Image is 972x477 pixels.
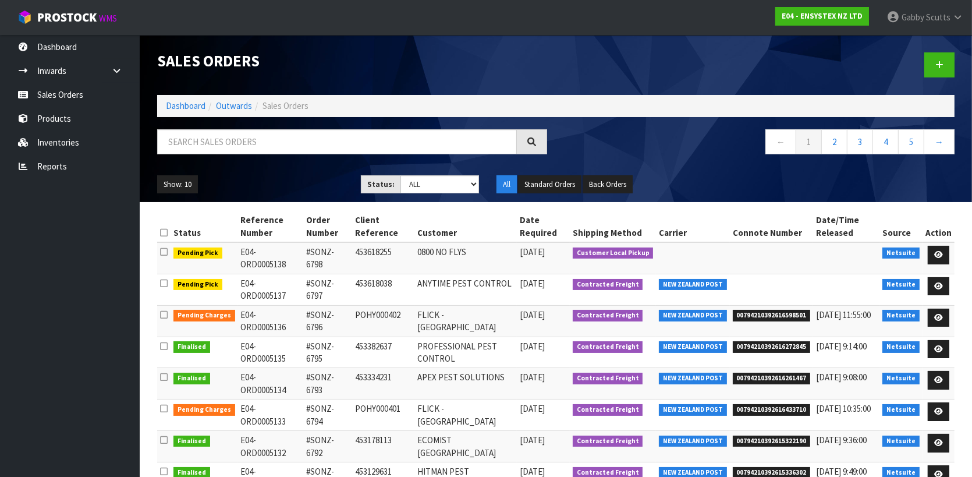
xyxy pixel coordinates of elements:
[99,13,117,24] small: WMS
[414,274,517,305] td: ANYTIME PEST CONTROL
[565,129,955,158] nav: Page navigation
[238,337,303,368] td: E04-ORD0005135
[520,466,545,477] span: [DATE]
[872,129,899,154] a: 4
[782,11,863,21] strong: E04 - ENSYSTEX NZ LTD
[238,274,303,305] td: E04-ORD0005137
[352,305,414,337] td: POHY000402
[352,431,414,462] td: 453178113
[730,211,814,242] th: Connote Number
[659,341,727,353] span: NEW ZEALAND POST
[173,373,210,384] span: Finalised
[924,129,955,154] a: →
[414,211,517,242] th: Customer
[173,310,235,321] span: Pending Charges
[570,211,657,242] th: Shipping Method
[303,305,353,337] td: #SONZ-6796
[733,436,811,447] span: 00794210392615322190
[352,368,414,400] td: 453334231
[216,100,252,111] a: Outwards
[659,373,727,384] span: NEW ZEALAND POST
[813,211,879,242] th: Date/Time Released
[816,341,867,352] span: [DATE] 9:14:00
[520,278,545,289] span: [DATE]
[414,400,517,431] td: FLICK - [GEOGRAPHIC_DATA]
[733,310,811,321] span: 00794210392616598501
[879,211,923,242] th: Source
[882,373,920,384] span: Netsuite
[821,129,847,154] a: 2
[573,310,643,321] span: Contracted Freight
[520,372,545,383] span: [DATE]
[520,434,545,446] span: [DATE]
[926,12,950,23] span: Scutts
[173,248,222,259] span: Pending Pick
[352,400,414,431] td: POHY000401
[520,403,545,414] span: [DATE]
[173,279,222,291] span: Pending Pick
[733,373,811,384] span: 00794210392616261467
[157,129,517,154] input: Search sales orders
[520,341,545,352] span: [DATE]
[659,436,727,447] span: NEW ZEALAND POST
[882,248,920,259] span: Netsuite
[173,341,210,353] span: Finalised
[238,305,303,337] td: E04-ORD0005136
[923,211,955,242] th: Action
[166,100,205,111] a: Dashboard
[518,175,581,194] button: Standard Orders
[414,368,517,400] td: APEX PEST SOLUTIONS
[573,248,654,259] span: Customer Local Pickup
[17,10,32,24] img: cube-alt.png
[414,242,517,274] td: 0800 NO FLYS
[816,434,867,446] span: [DATE] 9:36:00
[583,175,633,194] button: Back Orders
[414,431,517,462] td: ECOMIST [GEOGRAPHIC_DATA]
[816,403,871,414] span: [DATE] 10:35:00
[157,175,198,194] button: Show: 10
[733,404,811,416] span: 00794210392616433710
[303,337,353,368] td: #SONZ-6795
[882,341,920,353] span: Netsuite
[898,129,924,154] a: 5
[303,274,353,305] td: #SONZ-6797
[352,211,414,242] th: Client Reference
[765,129,796,154] a: ←
[520,246,545,257] span: [DATE]
[173,436,210,447] span: Finalised
[517,211,570,242] th: Date Required
[238,368,303,400] td: E04-ORD0005134
[659,310,727,321] span: NEW ZEALAND POST
[303,368,353,400] td: #SONZ-6793
[352,242,414,274] td: 453618255
[352,337,414,368] td: 453382637
[573,341,643,353] span: Contracted Freight
[367,179,395,189] strong: Status:
[816,372,867,383] span: [DATE] 9:08:00
[573,404,643,416] span: Contracted Freight
[573,436,643,447] span: Contracted Freight
[659,404,727,416] span: NEW ZEALAND POST
[659,279,727,291] span: NEW ZEALAND POST
[171,211,238,242] th: Status
[520,309,545,320] span: [DATE]
[303,400,353,431] td: #SONZ-6794
[303,242,353,274] td: #SONZ-6798
[173,404,235,416] span: Pending Charges
[882,404,920,416] span: Netsuite
[157,52,547,70] h1: Sales Orders
[262,100,308,111] span: Sales Orders
[238,431,303,462] td: E04-ORD0005132
[238,242,303,274] td: E04-ORD0005138
[816,466,867,477] span: [DATE] 9:49:00
[496,175,517,194] button: All
[414,305,517,337] td: FLICK - [GEOGRAPHIC_DATA]
[238,211,303,242] th: Reference Number
[303,211,353,242] th: Order Number
[816,309,871,320] span: [DATE] 11:55:00
[573,373,643,384] span: Contracted Freight
[796,129,822,154] a: 1
[902,12,924,23] span: Gabby
[847,129,873,154] a: 3
[414,337,517,368] td: PROFESSIONAL PEST CONTROL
